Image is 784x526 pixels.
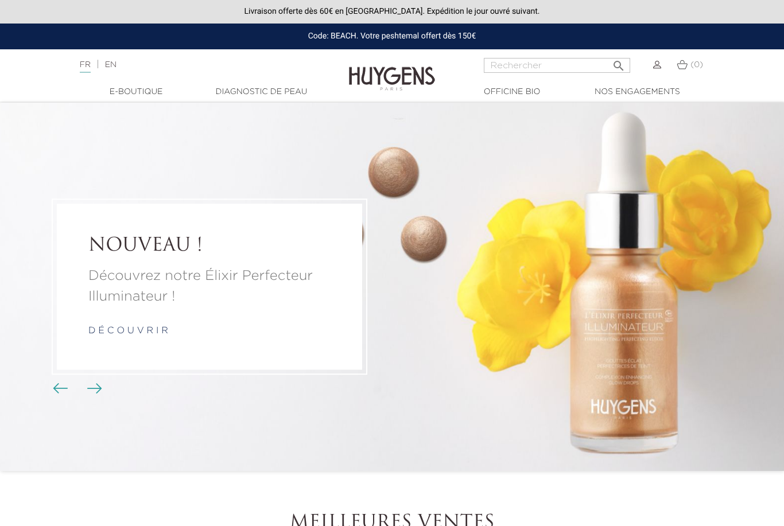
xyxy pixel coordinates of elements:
a: EN [105,61,117,69]
a: Découvrez notre Élixir Perfecteur Illuminateur ! [88,266,331,307]
div: Boutons du carrousel [57,380,95,398]
a: NOUVEAU ! [88,235,331,257]
div: | [74,58,318,72]
input: Rechercher [484,58,630,73]
a: d é c o u v r i r [88,327,168,336]
a: Nos engagements [580,86,694,98]
i:  [612,56,626,69]
img: Huygens [349,48,435,92]
button:  [608,54,629,70]
span: (0) [690,61,703,69]
a: Diagnostic de peau [204,86,319,98]
a: Officine Bio [455,86,569,98]
a: FR [80,61,91,73]
a: E-Boutique [79,86,193,98]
